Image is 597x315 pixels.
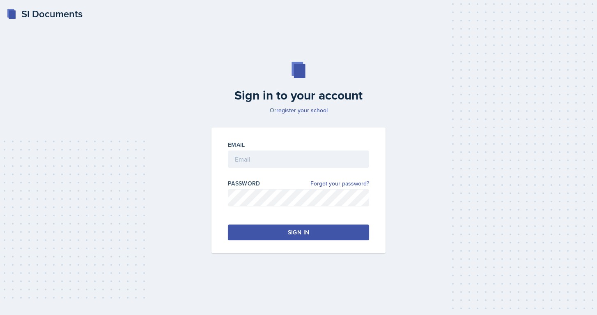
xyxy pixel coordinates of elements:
a: register your school [276,106,328,114]
label: Password [228,179,260,188]
p: Or [207,106,390,114]
button: Sign in [228,225,369,240]
h2: Sign in to your account [207,88,390,103]
div: Sign in [288,228,309,236]
label: Email [228,141,245,149]
a: Forgot your password? [310,179,369,188]
input: Email [228,151,369,168]
a: SI Documents [7,7,83,21]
